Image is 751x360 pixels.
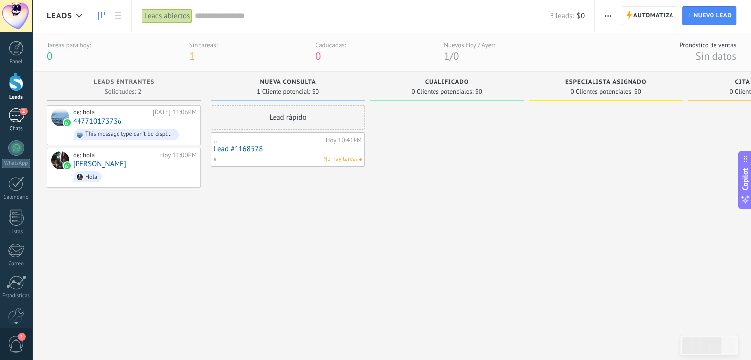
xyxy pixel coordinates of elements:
[18,333,26,341] span: 1
[444,41,495,49] div: Nuevos Hoy / Ayer:
[93,6,110,26] a: Leads
[51,151,69,169] div: Gustavo Lugo Ramirez
[110,6,126,26] a: Lista
[85,174,97,180] div: Hola
[2,159,30,168] div: WhatsApp
[450,49,453,63] span: /
[601,6,615,25] button: Más
[257,89,310,95] span: 1 Cliente potencial:
[20,108,28,115] span: 2
[216,79,360,87] div: Nueva consulta
[577,11,585,21] span: $0
[73,117,121,126] a: 447710173736
[2,94,31,101] div: Leads
[323,155,358,164] span: No hay tareas
[534,79,678,87] div: Especialista asignado
[444,49,449,63] span: 1
[105,89,141,95] span: Solicitudes: 2
[189,41,218,49] div: Sin tareas:
[326,136,362,144] div: Hoy 10:41PM
[47,49,52,63] span: 0
[2,194,31,201] div: Calendario
[2,229,31,235] div: Listas
[214,136,323,144] div: ...
[693,7,732,25] span: Nuevo lead
[316,41,346,49] div: Caducadas:
[633,7,673,25] span: Automatiza
[453,49,459,63] span: 0
[2,59,31,65] div: Panel
[425,79,469,86] span: Cualificado
[2,126,31,132] div: Chats
[682,6,736,25] a: Nuevo lead
[142,9,192,23] div: Leads abiertos
[214,145,362,153] a: Lead #1168578
[51,108,69,126] div: 447710173736
[475,89,482,95] span: $0
[622,6,678,25] a: Automatiza
[316,49,321,63] span: 0
[73,151,157,159] div: de: hola
[73,160,126,168] a: [PERSON_NAME]
[94,79,155,86] span: Leads Entrantes
[64,119,71,126] img: waba.svg
[189,49,195,63] span: 1
[160,151,197,159] div: Hoy 11:00PM
[47,11,72,21] span: Leads
[64,162,71,169] img: waba.svg
[73,108,149,116] div: de: hola
[570,89,632,95] span: 0 Clientes potenciales:
[550,11,574,21] span: 3 leads:
[52,79,196,87] div: Leads Entrantes
[260,79,316,86] span: Nueva consulta
[359,158,362,161] span: No hay nada asignado
[411,89,473,95] span: 0 Clientes potenciales:
[2,261,31,267] div: Correo
[375,79,519,87] div: Cualificado
[153,108,197,116] div: [DATE] 11:06PM
[565,79,646,86] span: Especialista asignado
[740,168,750,191] span: Copilot
[695,49,736,63] span: Sin datos
[211,105,365,130] div: Lead rápido
[2,293,31,299] div: Estadísticas
[634,89,641,95] span: $0
[47,41,91,49] div: Tareas para hoy:
[679,41,736,49] div: Pronóstico de ventas
[312,89,319,95] span: $0
[85,131,174,138] div: This message type can’t be displayed because it’s not supported yet.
